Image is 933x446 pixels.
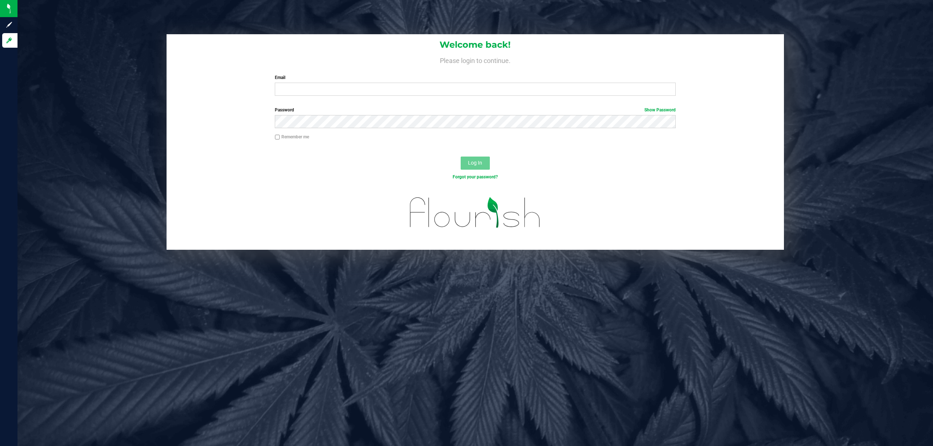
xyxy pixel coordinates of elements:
a: Forgot your password? [453,174,498,179]
h1: Welcome back! [167,40,784,50]
label: Remember me [275,134,309,140]
label: Email [275,74,676,81]
span: Password [275,107,294,113]
inline-svg: Sign up [5,21,13,28]
inline-svg: Log in [5,37,13,44]
button: Log In [461,157,490,170]
span: Log In [468,160,482,166]
h4: Please login to continue. [167,55,784,64]
img: flourish_logo.svg [398,188,553,237]
a: Show Password [644,107,676,113]
input: Remember me [275,135,280,140]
